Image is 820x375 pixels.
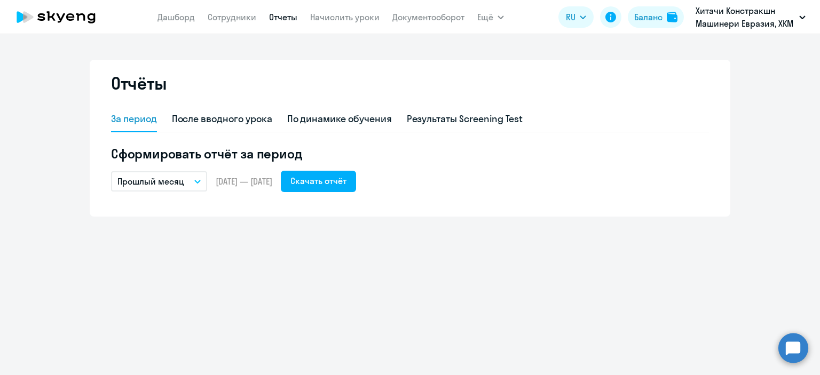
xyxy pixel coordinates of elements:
h2: Отчёты [111,73,167,94]
a: Дашборд [157,12,195,22]
div: Скачать отчёт [290,174,346,187]
div: Баланс [634,11,663,23]
span: [DATE] — [DATE] [216,175,272,187]
button: Скачать отчёт [281,171,356,192]
a: Документооборот [392,12,464,22]
a: Начислить уроки [310,12,380,22]
button: Балансbalance [628,6,684,28]
a: Сотрудники [208,12,256,22]
div: По динамике обучения [287,112,392,126]
button: Хитачи Констракшн Машинери Евразия, ХКМ ЕВРАЗИЯ, ООО [690,4,811,30]
span: Ещё [477,11,493,23]
button: RU [558,6,594,28]
h5: Сформировать отчёт за период [111,145,709,162]
div: Результаты Screening Test [407,112,523,126]
div: После вводного урока [172,112,272,126]
button: Прошлый месяц [111,171,207,192]
button: Ещё [477,6,504,28]
div: За период [111,112,157,126]
img: balance [667,12,677,22]
p: Прошлый месяц [117,175,184,188]
span: RU [566,11,575,23]
p: Хитачи Констракшн Машинери Евразия, ХКМ ЕВРАЗИЯ, ООО [696,4,795,30]
a: Отчеты [269,12,297,22]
